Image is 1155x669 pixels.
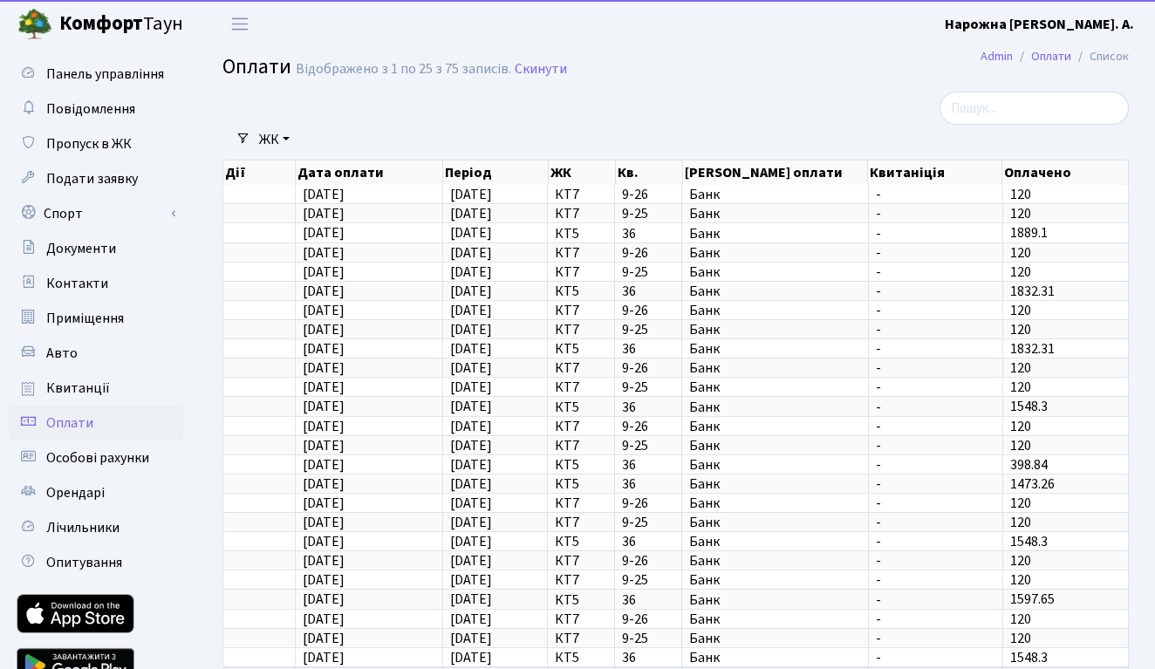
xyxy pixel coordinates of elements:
span: Банк [689,477,861,491]
span: - [876,342,995,356]
span: КТ5 [555,651,607,665]
span: [DATE] [450,570,492,590]
span: - [876,323,995,337]
span: Банк [689,593,861,607]
span: - [876,420,995,433]
span: - [876,477,995,491]
span: 9-26 [622,554,673,568]
span: [DATE] [450,282,492,301]
span: - [876,651,995,665]
span: 36 [622,400,673,414]
span: 1832.31 [1010,282,1055,301]
span: 120 [1010,243,1031,263]
a: Контакти [9,266,183,301]
span: Банк [689,323,861,337]
span: Банк [689,554,861,568]
span: 120 [1010,204,1031,223]
span: [DATE] [303,263,345,282]
span: 1597.65 [1010,590,1055,610]
span: [DATE] [450,648,492,667]
span: [DATE] [303,224,345,243]
span: Банк [689,246,861,260]
th: Дата оплати [296,160,443,185]
span: 9-25 [622,207,673,221]
input: Пошук... [940,92,1129,125]
span: Авто [46,344,78,363]
span: [DATE] [450,243,492,263]
a: Подати заявку [9,161,183,196]
span: КТ5 [555,284,607,298]
span: Банк [689,265,861,279]
a: Спорт [9,196,183,231]
span: КТ7 [555,631,607,645]
span: 9-26 [622,361,673,375]
span: 9-25 [622,439,673,453]
th: Період [443,160,549,185]
span: 120 [1010,417,1031,436]
span: [DATE] [450,185,492,204]
span: [DATE] [450,532,492,551]
span: Таун [59,10,183,39]
span: КТ7 [555,265,607,279]
span: [DATE] [303,610,345,629]
span: Банк [689,651,861,665]
span: [DATE] [450,358,492,378]
span: Банк [689,380,861,394]
span: 120 [1010,570,1031,590]
span: [DATE] [450,320,492,339]
span: Оплати [222,51,291,82]
span: 9-26 [622,246,673,260]
span: 9-26 [622,188,673,201]
span: [DATE] [303,474,345,494]
span: 36 [622,458,673,472]
span: Банк [689,304,861,317]
span: [DATE] [450,301,492,320]
span: Банк [689,573,861,587]
span: 9-25 [622,323,673,337]
span: 9-25 [622,265,673,279]
span: - [876,593,995,607]
span: 36 [622,342,673,356]
span: - [876,265,995,279]
span: - [876,439,995,453]
span: КТ7 [555,361,607,375]
span: [DATE] [450,494,492,513]
span: [DATE] [450,610,492,629]
span: Банк [689,515,861,529]
span: КТ5 [555,535,607,549]
span: КТ7 [555,612,607,626]
span: [DATE] [303,590,345,610]
span: Лічильники [46,518,120,537]
span: 36 [622,593,673,607]
span: 120 [1010,320,1031,339]
div: Відображено з 1 по 25 з 75 записів. [296,61,511,78]
span: Приміщення [46,309,124,328]
span: 1832.31 [1010,339,1055,358]
span: - [876,515,995,529]
a: ЖК [252,125,297,154]
a: Оплати [1031,47,1071,65]
span: [DATE] [450,339,492,358]
a: Admin [981,47,1013,65]
span: 9-26 [622,304,673,317]
span: Банк [689,458,861,472]
span: Банк [689,631,861,645]
span: [DATE] [303,570,345,590]
span: Оплати [46,413,93,433]
th: Дії [223,160,296,185]
span: Банк [689,188,861,201]
span: Квитанції [46,379,110,398]
span: Банк [689,535,861,549]
span: [DATE] [303,185,345,204]
span: Банк [689,420,861,433]
span: КТ5 [555,458,607,472]
span: [DATE] [303,629,345,648]
span: [DATE] [303,243,345,263]
a: Авто [9,336,183,371]
span: 36 [622,477,673,491]
a: Повідомлення [9,92,183,126]
span: [DATE] [303,339,345,358]
span: КТ5 [555,593,607,607]
span: - [876,284,995,298]
span: 1548.3 [1010,532,1048,551]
